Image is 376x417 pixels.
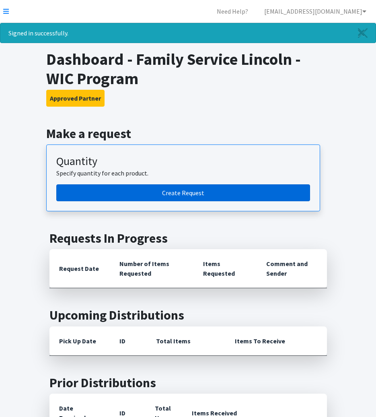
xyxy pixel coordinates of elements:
a: Need Help? [210,3,255,19]
th: Items To Receive [225,326,327,356]
h1: Dashboard - Family Service Lincoln - WIC Program [46,50,330,88]
a: [EMAIL_ADDRESS][DOMAIN_NAME] [258,3,373,19]
h3: Quantity [56,155,310,168]
th: Items Requested [193,249,257,288]
h2: Requests In Progress [49,231,327,246]
h2: Prior Distributions [49,375,327,390]
a: Close [350,23,376,43]
th: Number of Items Requested [110,249,194,288]
th: Comment and Sender [257,249,327,288]
a: Create a request by quantity [56,184,310,201]
button: Approved Partner [46,90,105,107]
th: Pick Up Date [49,326,110,356]
th: Total Items [146,326,225,356]
h2: Make a request [46,126,330,141]
th: ID [110,326,147,356]
h2: Upcoming Distributions [49,308,327,323]
th: Request Date [49,249,110,288]
p: Specify quantity for each product. [56,168,310,178]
